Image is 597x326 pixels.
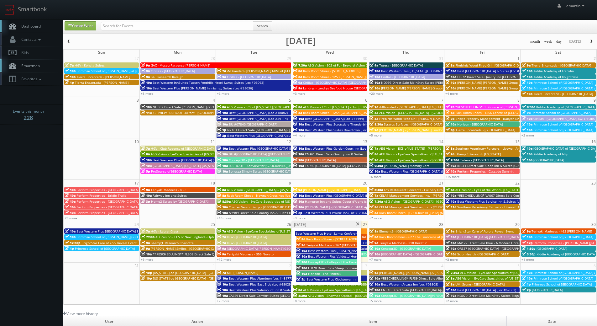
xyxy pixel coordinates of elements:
span: AEG Vision - EyeCare Specialties of [US_STATE] - [PERSON_NAME] Eyecare Associates - [PERSON_NAME] [151,152,306,156]
span: 10a [369,169,380,174]
span: 8a [217,193,226,198]
span: 7:30a [293,63,307,67]
span: Contacts [18,37,42,42]
span: 7a [369,193,378,198]
span: [PERSON_NAME] Smiles - [GEOGRAPHIC_DATA] [151,246,220,251]
span: Perform Properties - [GEOGRAPHIC_DATA] [76,188,139,192]
span: L&amp;E Research Charlotte [151,241,194,245]
span: 10a [217,158,228,162]
span: iMBranded - [GEOGRAPHIC_DATA][US_STATE] Toyota [379,105,457,109]
span: 8:30a [369,122,383,126]
span: 10a [65,229,76,233]
span: Best Western Plus [GEOGRAPHIC_DATA] (Loc #05665) [381,169,461,174]
span: Dashboard [18,24,41,29]
span: iMBranded - [PERSON_NAME] MINI of [GEOGRAPHIC_DATA] [227,69,315,73]
span: Best Western Plus Scottsdale Thunderbird Suites (Loc #03156) [305,122,400,126]
span: 9a [141,241,150,245]
span: Teriyaki Madness - 439 [151,188,186,192]
span: 10a [65,235,76,239]
span: 9a [293,86,302,90]
span: Rack Room Shoes - 1256 Centre at [GEOGRAPHIC_DATA] [455,110,539,115]
span: 1p [65,246,74,251]
span: 9a [217,75,226,79]
span: 8:30a [522,105,535,109]
span: 10a [522,75,532,79]
span: Stratus Surfaces - [GEOGRAPHIC_DATA] Slab Gallery [384,122,461,126]
span: 9a [369,63,378,67]
span: Cirillas - [GEOGRAPHIC_DATA] [151,69,195,73]
span: 9a [296,243,305,247]
span: Teriyaki Madness - 462 [PERSON_NAME] [532,229,592,233]
span: NY989 Direct Sale Country Inn & Suites by [GEOGRAPHIC_DATA], [GEOGRAPHIC_DATA] [229,211,357,215]
span: 10a [65,75,76,79]
span: 9a [446,229,454,233]
span: 7a [141,146,150,151]
span: 9a [446,152,454,156]
span: 8a [446,110,454,115]
span: RESHOOT - Zeitview for [GEOGRAPHIC_DATA] [229,163,296,168]
span: 10a [65,205,76,209]
span: 10a [369,86,380,90]
span: 8a [369,152,378,156]
span: Sonesta Simply Suites [GEOGRAPHIC_DATA] [229,169,294,174]
span: Fairway Inn and Suites [153,193,187,198]
span: 10a [293,152,304,156]
span: 9a [446,116,454,121]
span: Kiddie Academy of Franklin [533,69,574,73]
span: Rack Room Shoes - 627 The Fountains at [GEOGRAPHIC_DATA] (No Rush) [379,235,487,239]
span: Best Western Plus [GEOGRAPHIC_DATA] (Loc #62024) [229,146,308,151]
span: Tierra Encantada - [GEOGRAPHIC_DATA] [533,92,593,96]
span: emartin [566,3,586,8]
span: Primrose School of [GEOGRAPHIC_DATA] [533,80,593,85]
a: +4 more [445,91,458,96]
span: AEG Vision - ECS of [US_STATE] - Drs. [PERSON_NAME] and [PERSON_NAME] [303,105,416,109]
span: 8a [446,146,454,151]
span: Best Western Plus Suites Downtown (Loc #61037) [305,128,380,132]
span: 10a [65,69,76,73]
span: 7a [217,235,226,239]
span: 10a [217,152,228,156]
span: 10a [293,158,304,162]
button: day [554,38,564,45]
span: CNA61 Direct Sale Quality Inn & Suites [305,152,364,156]
span: Best Western Plus Hotel &amp; Conference Center (Loc #21035) [296,231,392,236]
span: Tutera - [GEOGRAPHIC_DATA] [379,63,423,67]
span: 10a [522,146,532,151]
span: 10a [522,80,532,85]
span: 9a [369,241,378,245]
span: [PERSON_NAME] [PERSON_NAME] Group - [PERSON_NAME] - 712 [PERSON_NAME] Trove [PERSON_NAME] [381,86,538,90]
span: Cirillas - [GEOGRAPHIC_DATA] [227,75,271,79]
span: [PERSON_NAME] - [GEOGRAPHIC_DATA] [303,188,361,192]
span: 9a [522,229,531,233]
span: MA172 Direct Sale Blue - A Modern Hotel, Ascend Hotel Collection [457,241,558,245]
span: 10a [217,110,228,115]
span: Best Western Plus [PERSON_NAME] Inn &amp; Suites (Loc #35036) [153,86,253,90]
span: HGV - [GEOGRAPHIC_DATA] [227,235,267,239]
span: Element6 - [GEOGRAPHIC_DATA] [379,229,427,233]
span: 10a [522,86,532,90]
span: 6p [446,128,455,132]
span: Rack Room Shoes - 1254 [GEOGRAPHIC_DATA] [303,110,371,115]
span: AEG Vision - ECS of [US_STATE] - [PERSON_NAME] EyeCare - [GEOGRAPHIC_DATA] ([GEOGRAPHIC_DATA]) [379,146,533,151]
span: Kiddie Academy of Knightdale [533,75,578,79]
span: 8a [446,188,454,192]
span: Best [GEOGRAPHIC_DATA] & Suites (Loc #37117) [457,69,530,73]
span: Primrose School of [GEOGRAPHIC_DATA] [533,122,593,126]
span: FL572 Direct Sale Quality Inn [GEOGRAPHIC_DATA] North I-75 [457,75,549,79]
a: +8 more [141,91,153,96]
span: Firebirds Wood Fired Grill [GEOGRAPHIC_DATA] [455,63,525,67]
a: +16 more [217,216,231,220]
span: Best Western Plus [GEOGRAPHIC_DATA] (Loc #11187) [305,193,385,198]
span: BrightStar Care of York Reveal Event [81,241,137,245]
span: Perform Properties - [GEOGRAPHIC_DATA] [76,205,139,209]
span: Best [GEOGRAPHIC_DATA] (Loc #18082) [229,110,288,115]
a: Create Event [65,21,96,30]
span: 5p [141,169,150,174]
span: ND096 Direct Sale MainStay Suites [PERSON_NAME] [381,80,460,85]
span: 8a [296,237,305,241]
input: Search for Events [101,22,253,30]
span: 10a [446,193,456,198]
a: +6 more [217,91,229,96]
span: Home2 Suites by [GEOGRAPHIC_DATA] [151,199,208,204]
span: 10a [141,80,152,85]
